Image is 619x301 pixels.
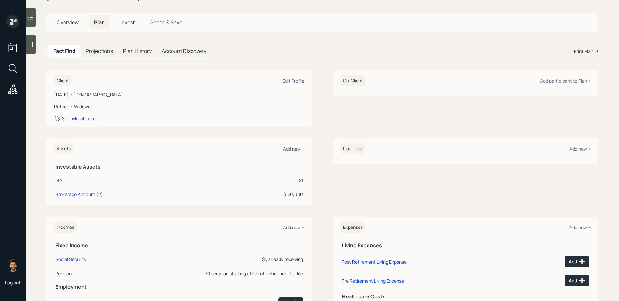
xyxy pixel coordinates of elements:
h5: Plan History [123,48,152,54]
div: $150,000 [229,191,303,198]
h6: Assets [54,143,74,154]
h6: Co-Client [340,75,366,86]
h5: Employment [55,284,303,290]
h6: Expenses [340,222,365,233]
button: Add [565,256,589,267]
h6: Incomes [54,222,77,233]
div: $1 [229,177,303,184]
h6: Client [54,75,72,86]
div: [DATE] • [DEMOGRAPHIC_DATA] [54,91,304,98]
div: Add [569,258,585,265]
div: $1 per year, starting at Client Retirement for life [152,270,303,277]
h6: Liabilities [340,143,365,154]
h5: Investable Assets [55,164,303,170]
div: Set risk tolerance [62,115,98,121]
h5: Fact Find [54,48,75,54]
span: Overview [57,19,79,26]
div: Post Retirement Living Expense [342,259,407,265]
div: IRA [55,177,62,184]
div: Social Security [55,256,86,262]
div: Add new + [283,146,304,152]
div: Brokerage Account (2) [55,191,103,198]
button: Add [565,275,589,286]
div: Add [569,277,585,284]
h5: Fixed Income [55,242,303,248]
div: Pension [55,270,72,277]
span: Invest [120,19,135,26]
div: Log out [5,279,21,286]
span: Spend & Save [150,19,182,26]
div: Pre Retirement Living Expense [342,278,404,284]
div: Edit Profile [282,78,304,84]
img: eric-schwartz-headshot.png [6,259,19,272]
h5: Healthcare Costs [342,294,589,300]
div: Add new + [283,224,304,230]
div: Add new + [569,146,591,152]
div: Retired • Widowed [54,103,304,110]
div: Print Plan [574,48,593,54]
div: Add participant to Plan + [540,78,591,84]
h5: Account Discovery [162,48,206,54]
div: $1, already receiving [152,256,303,263]
span: Plan [94,19,105,26]
div: Add new + [569,224,591,230]
h5: Projections [86,48,113,54]
h5: Living Expenses [342,242,589,248]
